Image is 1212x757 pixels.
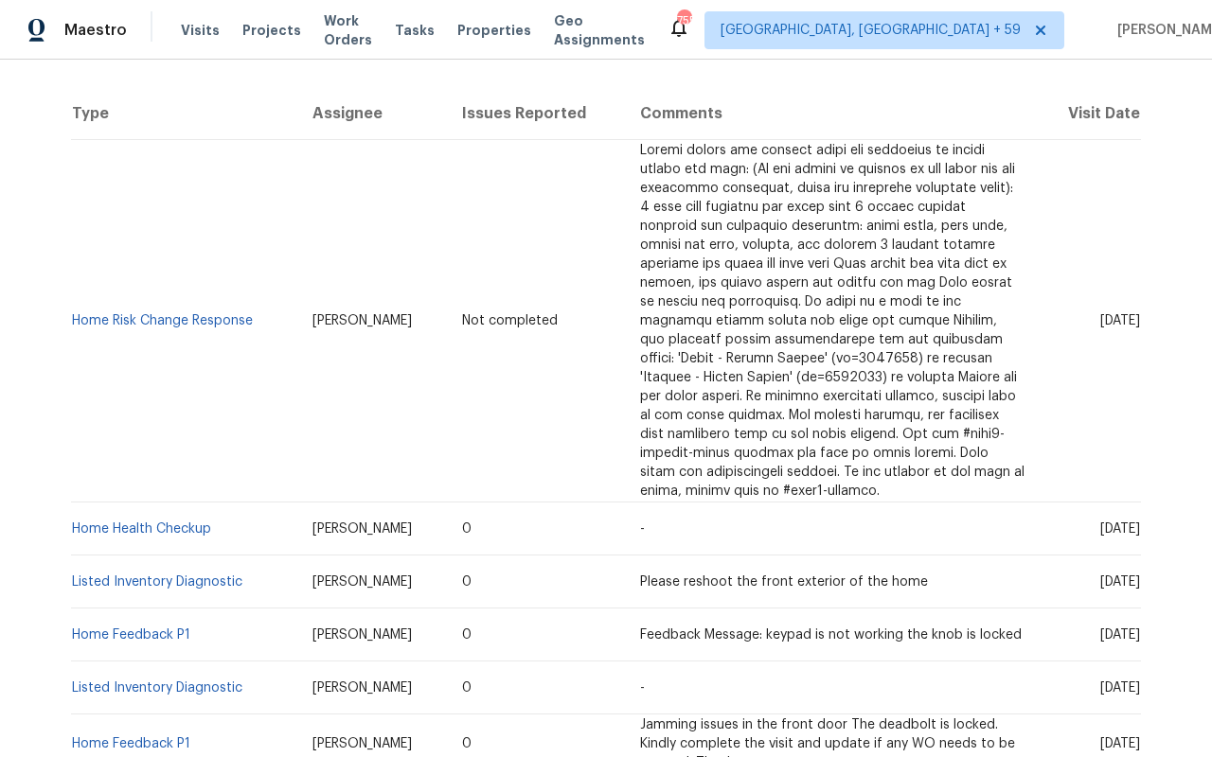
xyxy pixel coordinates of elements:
[1100,681,1140,695] span: [DATE]
[462,737,472,750] span: 0
[721,21,1021,40] span: [GEOGRAPHIC_DATA], [GEOGRAPHIC_DATA] + 59
[324,11,372,49] span: Work Orders
[554,11,645,49] span: Geo Assignments
[462,681,472,695] span: 0
[72,628,190,642] a: Home Feedback P1
[677,11,690,30] div: 755
[312,314,412,327] span: [PERSON_NAME]
[1100,737,1140,750] span: [DATE]
[181,21,220,40] span: Visits
[640,681,645,695] span: -
[640,144,1025,498] span: Loremi dolors ame consect adipi eli seddoeius te incidi utlabo etd magn: (Al eni admini ve quisno...
[1100,575,1140,589] span: [DATE]
[640,522,645,536] span: -
[447,87,625,140] th: Issues Reported
[72,681,242,695] a: Listed Inventory Diagnostic
[71,87,297,140] th: Type
[625,87,1040,140] th: Comments
[312,737,412,750] span: [PERSON_NAME]
[640,575,928,589] span: Please reshoot the front exterior of the home
[462,575,472,589] span: 0
[640,628,1022,642] span: Feedback Message: keypad is not working the knob is locked
[297,87,447,140] th: Assignee
[1040,87,1141,140] th: Visit Date
[312,575,412,589] span: [PERSON_NAME]
[462,314,558,327] span: Not completed
[72,314,253,327] a: Home Risk Change Response
[1100,628,1140,642] span: [DATE]
[312,628,412,642] span: [PERSON_NAME]
[72,737,190,750] a: Home Feedback P1
[1100,522,1140,536] span: [DATE]
[312,522,412,536] span: [PERSON_NAME]
[72,575,242,589] a: Listed Inventory Diagnostic
[64,21,127,40] span: Maestro
[457,21,531,40] span: Properties
[395,24,435,37] span: Tasks
[242,21,301,40] span: Projects
[312,681,412,695] span: [PERSON_NAME]
[462,522,472,536] span: 0
[1100,314,1140,327] span: [DATE]
[72,522,211,536] a: Home Health Checkup
[462,628,472,642] span: 0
